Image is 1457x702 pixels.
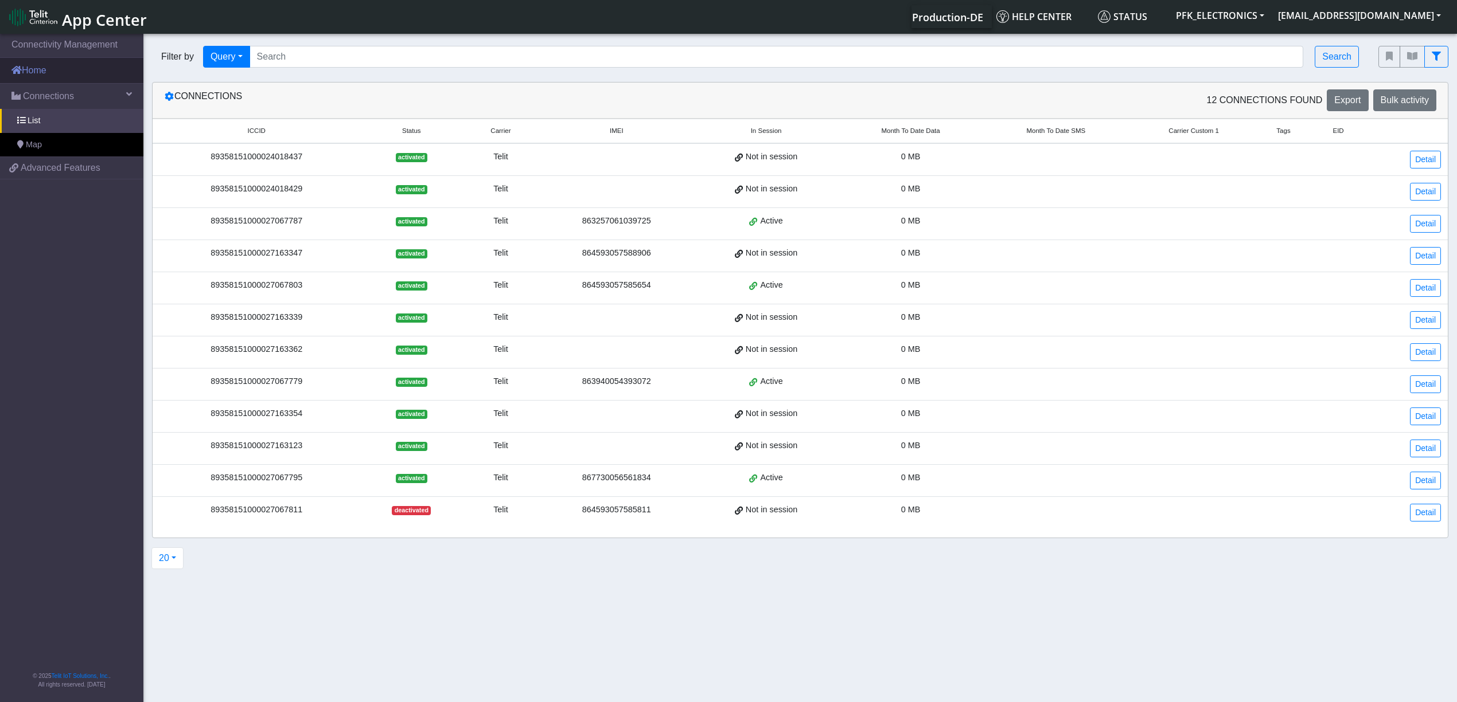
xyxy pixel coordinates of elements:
span: Not in session [746,440,797,452]
div: Telit [469,215,532,228]
div: Telit [469,183,532,195]
div: Telit [469,504,532,516]
span: activated [396,249,427,258]
span: ICCID [248,126,266,136]
span: Carrier [490,126,511,136]
span: Help center [996,10,1072,23]
span: activated [396,185,427,194]
span: 0 MB [901,312,921,321]
div: Telit [469,472,532,484]
a: Detail [1410,311,1441,329]
div: 89358151000027163354 [159,407,354,420]
a: Detail [1410,151,1441,168]
input: Search... [250,46,1304,68]
span: activated [396,378,427,387]
span: 0 MB [901,409,921,418]
span: Carrier Custom 1 [1168,126,1219,136]
button: 20 [151,547,184,569]
span: Not in session [746,311,797,324]
span: Export [1334,95,1361,105]
div: 863940054393072 [546,375,687,388]
span: Active [760,215,782,228]
span: IMEI [610,126,624,136]
button: Search [1315,46,1359,68]
a: Detail [1410,440,1441,457]
span: activated [396,217,427,226]
span: Connections [23,89,74,103]
span: Status [402,126,421,136]
span: Not in session [746,247,797,260]
span: activated [396,153,427,162]
img: status.svg [1098,10,1111,23]
span: activated [396,281,427,291]
div: 863257061039725 [546,215,687,228]
a: Help center [992,5,1093,28]
span: 0 MB [901,280,921,289]
span: 12 Connections found [1206,93,1322,107]
a: Telit IoT Solutions, Inc. [52,673,109,679]
button: Export [1327,89,1368,111]
div: 89358151000027067779 [159,375,354,388]
a: Detail [1410,215,1441,233]
div: 89358151000027163123 [159,440,354,452]
span: activated [396,346,427,355]
a: Status [1093,5,1169,28]
span: List [28,115,40,127]
div: 89358151000027163339 [159,311,354,324]
div: Telit [469,247,532,260]
div: 89358151000024018429 [159,183,354,195]
a: Detail [1410,247,1441,265]
div: 89358151000027067795 [159,472,354,484]
a: Your current platform instance [911,5,983,28]
a: Detail [1410,279,1441,297]
span: 0 MB [901,152,921,161]
span: 0 MB [901,377,921,386]
span: 0 MB [901,184,921,193]
div: 864593057588906 [546,247,687,260]
span: 0 MB [901,505,921,514]
div: 867730056561834 [546,472,687,484]
span: activated [396,313,427,323]
span: activated [396,474,427,483]
span: App Center [62,9,147,30]
button: Bulk activity [1373,89,1436,111]
div: Connections [155,89,800,111]
div: Telit [469,440,532,452]
span: Active [760,279,782,292]
span: 0 MB [901,344,921,354]
span: activated [396,442,427,451]
button: [EMAIL_ADDRESS][DOMAIN_NAME] [1271,5,1448,26]
div: 89358151000027163347 [159,247,354,260]
div: Telit [469,375,532,388]
span: Not in session [746,151,797,163]
div: fitlers menu [1378,46,1448,68]
div: Telit [469,151,532,163]
span: Not in session [746,343,797,356]
span: EID [1333,126,1343,136]
div: Telit [469,311,532,324]
span: Advanced Features [21,161,100,175]
span: Status [1098,10,1147,23]
div: Telit [469,407,532,420]
span: 0 MB [901,216,921,225]
a: App Center [9,5,145,29]
div: 89358151000024018437 [159,151,354,163]
div: 89358151000027163362 [159,343,354,356]
span: 0 MB [901,441,921,450]
a: Detail [1410,504,1441,521]
a: Detail [1410,183,1441,201]
a: Detail [1410,343,1441,361]
span: Active [760,375,782,388]
span: Production-DE [912,10,983,24]
span: Bulk activity [1381,95,1429,105]
span: 0 MB [901,473,921,482]
div: 89358151000027067803 [159,279,354,292]
span: Map [26,139,42,151]
div: Telit [469,279,532,292]
span: Month To Date SMS [1026,126,1085,136]
div: 89358151000027067811 [159,504,354,516]
a: Detail [1410,375,1441,393]
span: Not in session [746,183,797,195]
img: logo-telit-cinterion-gw-new.png [9,8,57,26]
a: Detail [1410,472,1441,489]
